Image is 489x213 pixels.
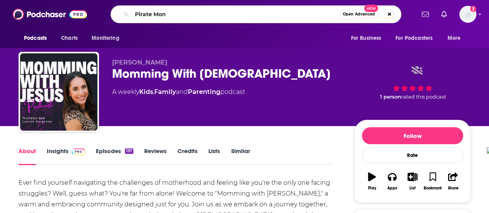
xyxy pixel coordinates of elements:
[96,147,133,165] a: Episodes197
[24,33,47,44] span: Podcasts
[419,8,432,21] a: Show notifications dropdown
[448,186,458,191] div: Share
[154,88,176,95] a: Family
[368,186,376,191] div: Play
[443,167,463,195] button: Share
[92,33,119,44] span: Monitoring
[153,88,154,95] span: ,
[144,147,167,165] a: Reviews
[351,33,381,44] span: For Business
[111,5,401,23] div: Search podcasts, credits, & more...
[470,6,476,12] svg: Add a profile image
[176,88,188,95] span: and
[20,53,97,131] img: Momming With Jesus
[438,8,450,21] a: Show notifications dropdown
[459,6,476,23] img: User Profile
[112,59,167,66] span: [PERSON_NAME]
[362,167,382,195] button: Play
[112,87,245,97] div: A weekly podcast
[188,88,220,95] a: Parenting
[19,147,36,165] a: About
[354,59,470,107] div: 1 personrated this podcast
[339,10,378,19] button: Open AdvancedNew
[402,167,423,195] button: List
[380,94,401,100] span: 1 person
[56,31,82,46] a: Charts
[390,31,444,46] button: open menu
[395,33,433,44] span: For Podcasters
[442,31,470,46] button: open menu
[47,147,85,165] a: InsightsPodchaser Pro
[362,147,463,163] div: Rate
[343,12,375,16] span: Open Advanced
[139,88,153,95] a: Kids
[19,31,57,46] button: open menu
[13,7,87,22] img: Podchaser - Follow, Share and Rate Podcasts
[61,33,78,44] span: Charts
[362,127,463,144] button: Follow
[364,5,378,12] span: New
[409,186,416,191] div: List
[86,31,129,46] button: open menu
[423,167,443,195] button: Bookmark
[424,186,442,191] div: Bookmark
[459,6,476,23] button: Show profile menu
[72,148,85,155] img: Podchaser Pro
[459,6,476,23] span: Logged in as amandawoods
[448,33,461,44] span: More
[401,94,446,100] span: rated this podcast
[177,147,198,165] a: Credits
[382,167,402,195] button: Apps
[132,8,339,20] input: Search podcasts, credits, & more...
[345,31,391,46] button: open menu
[125,148,133,154] div: 197
[387,186,397,191] div: Apps
[231,147,250,165] a: Similar
[208,147,220,165] a: Lists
